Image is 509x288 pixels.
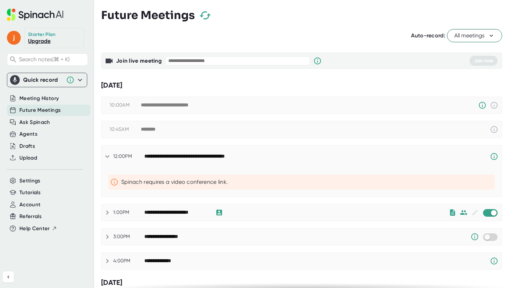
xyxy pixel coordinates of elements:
[28,38,51,44] a: Upgrade
[490,125,498,134] svg: This event has already passed
[101,9,195,22] h3: Future Meetings
[19,213,42,220] button: Referrals
[447,29,502,42] button: All meetings
[101,278,502,287] div: [DATE]
[113,153,144,160] div: 12:00PM
[101,81,502,90] div: [DATE]
[19,94,59,102] button: Meeting History
[19,225,50,233] span: Help Center
[490,101,498,109] svg: This event has already passed
[10,73,84,87] div: Quick record
[3,271,14,282] button: Collapse sidebar
[7,31,21,45] span: j
[19,177,41,185] button: Settings
[19,56,86,63] span: Search notes (⌘ + K)
[23,76,63,83] div: Quick record
[470,56,498,66] button: Join now
[113,234,144,240] div: 3:00PM
[113,258,144,264] div: 4:00PM
[19,154,37,162] button: Upload
[110,126,141,133] div: 10:45AM
[121,179,492,186] div: Spinach requires a video conference link.
[478,101,486,109] svg: Someone has manually disabled Spinach from this meeting.
[19,118,50,126] button: Ask Spinach
[454,31,495,40] span: All meetings
[19,189,41,197] button: Tutorials
[110,102,141,108] div: 10:00AM
[113,209,144,216] div: 1:00PM
[28,31,56,38] div: Starter Plan
[471,233,479,241] svg: Someone has manually disabled Spinach from this meeting.
[19,225,57,233] button: Help Center
[19,130,37,138] button: Agents
[490,257,498,265] svg: Spinach requires a video conference link.
[19,201,41,209] button: Account
[116,57,162,64] b: Join live meeting
[474,58,493,64] span: Join now
[19,106,61,114] button: Future Meetings
[19,142,35,150] button: Drafts
[411,32,445,39] span: Auto-record:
